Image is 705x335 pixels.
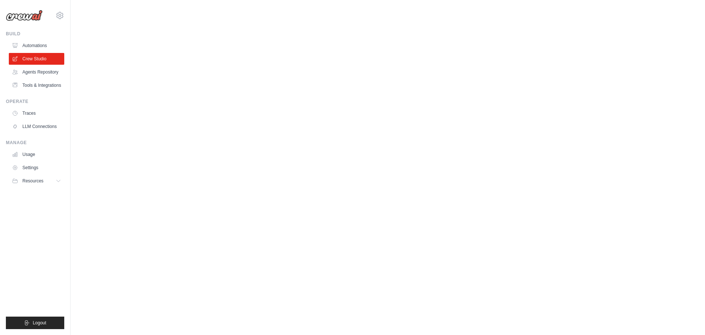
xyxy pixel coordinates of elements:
a: Usage [9,149,64,160]
div: Operate [6,99,64,104]
div: Manage [6,140,64,146]
span: Resources [22,178,43,184]
a: LLM Connections [9,121,64,132]
span: Logout [33,320,46,326]
img: Logo [6,10,43,21]
a: Automations [9,40,64,51]
div: Build [6,31,64,37]
a: Settings [9,162,64,174]
a: Crew Studio [9,53,64,65]
a: Agents Repository [9,66,64,78]
button: Logout [6,317,64,329]
a: Traces [9,107,64,119]
a: Tools & Integrations [9,79,64,91]
button: Resources [9,175,64,187]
